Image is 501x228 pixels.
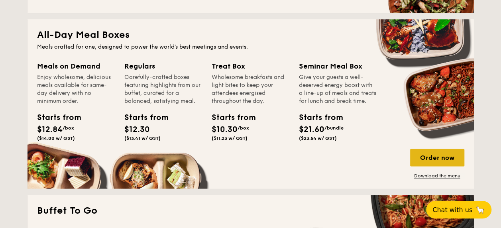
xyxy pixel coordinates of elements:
h2: Buffet To Go [37,204,464,217]
span: /bundle [324,125,344,131]
div: Wholesome breakfasts and light bites to keep your attendees energised throughout the day. [212,73,289,105]
span: ($13.41 w/ GST) [124,136,161,141]
div: Seminar Meal Box [299,61,377,72]
span: $12.30 [124,125,150,134]
div: Regulars [124,61,202,72]
span: ($14.00 w/ GST) [37,136,75,141]
h2: All-Day Meal Boxes [37,29,464,41]
div: Give your guests a well-deserved energy boost with a line-up of meals and treats for lunch and br... [299,73,377,105]
div: Meals crafted for one, designed to power the world's best meetings and events. [37,43,464,51]
div: Order now [410,149,464,166]
div: Carefully-crafted boxes featuring highlights from our buffet, curated for a balanced, satisfying ... [124,73,202,105]
span: ($23.54 w/ GST) [299,136,337,141]
span: Chat with us [432,206,472,214]
span: 🦙 [475,205,485,214]
span: $10.30 [212,125,238,134]
div: Meals on Demand [37,61,115,72]
div: Enjoy wholesome, delicious meals available for same-day delivery with no minimum order. [37,73,115,105]
button: Chat with us🦙 [426,201,491,218]
div: Treat Box [212,61,289,72]
span: $21.60 [299,125,324,134]
span: ($11.23 w/ GST) [212,136,248,141]
div: Starts from [124,112,160,124]
span: $12.84 [37,125,63,134]
div: Starts from [37,112,73,124]
a: Download the menu [410,173,464,179]
div: Starts from [212,112,248,124]
div: Starts from [299,112,335,124]
span: /box [63,125,74,131]
span: /box [238,125,249,131]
